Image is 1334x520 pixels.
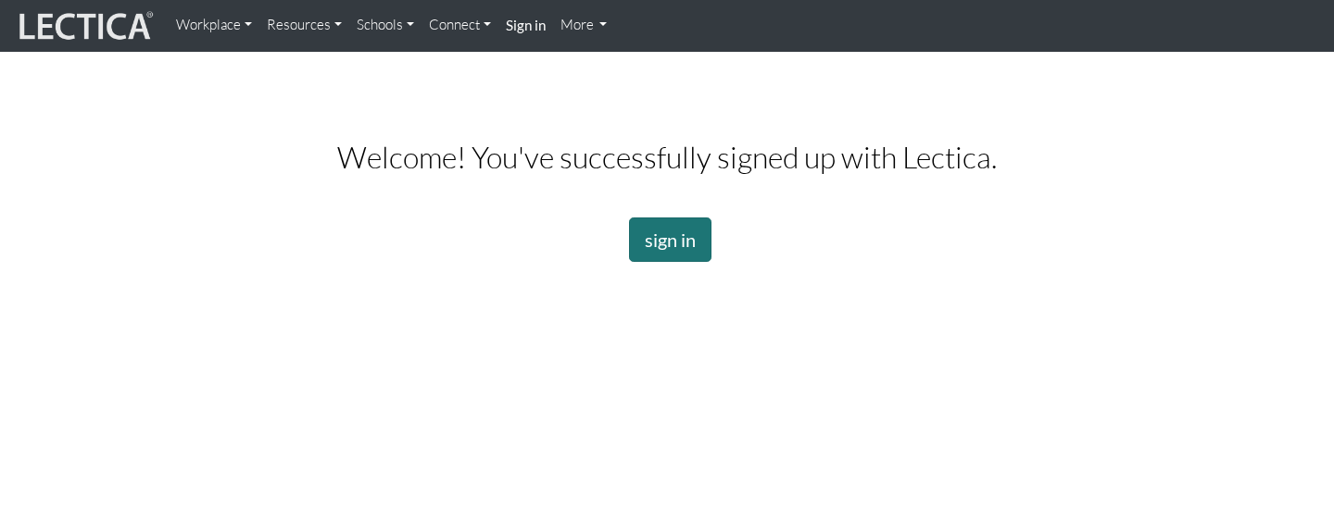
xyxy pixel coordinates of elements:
[498,7,553,44] a: Sign in
[169,7,259,43] a: Workplace
[15,8,154,43] img: lecticalive
[629,217,711,262] a: sign in
[506,17,546,33] strong: Sign in
[259,7,349,43] a: Resources
[422,7,498,43] a: Connect
[236,141,1098,173] h2: Welcome! You've successfully signed up with Lectica.
[553,7,615,43] a: More
[349,7,422,43] a: Schools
